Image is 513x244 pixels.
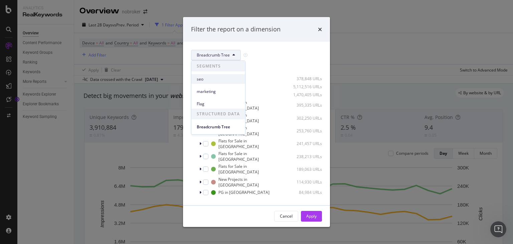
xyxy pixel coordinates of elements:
[5,52,110,116] div: Hi [PERSON_NAME]! 👋Welcome to Botify chat support!Have a question? Reply to this message and our ...
[318,25,322,34] div: times
[197,76,240,82] span: seo
[4,3,17,15] button: go back
[32,8,62,15] p: Active [DATE]
[11,56,104,63] div: Hi [PERSON_NAME]! 👋
[105,3,117,15] button: Home
[21,193,26,198] button: Gif picker
[289,92,322,98] div: 1,470,405 URLs
[292,102,322,108] div: 395,335 URLs
[292,179,322,185] div: 114,930 URLs
[197,124,240,130] span: Breadcrumb Tree
[280,213,293,219] div: Cancel
[197,88,240,94] span: marketing
[218,151,283,162] div: Flats for Sale in [GEOGRAPHIC_DATA]
[292,141,322,146] div: 241,457 URLs
[42,193,48,198] button: Start recording
[191,25,281,34] div: Filter the report on a dimension
[218,190,270,195] div: PG in [GEOGRAPHIC_DATA]
[191,109,245,119] span: STRUCTURED DATA
[11,118,63,122] div: [PERSON_NAME] • 3h ago
[289,84,322,90] div: 5,112,516 URLs
[274,211,298,222] button: Cancel
[191,50,241,60] button: Breadcrumb Tree
[11,67,104,112] div: Welcome to Botify chat support! Have a question? Reply to this message and our team will get back...
[218,197,283,209] div: Flats for Sale in [GEOGRAPHIC_DATA]
[32,3,76,8] h1: [PERSON_NAME]
[6,179,128,190] textarea: Message…
[218,125,283,136] div: Flats for Sale in [GEOGRAPHIC_DATA]
[289,76,322,82] div: 378,848 URLs
[5,52,128,131] div: Laura says…
[197,52,230,58] span: Breadcrumb Tree
[115,190,125,201] button: Send a message…
[218,163,283,175] div: Flats for Sale in [GEOGRAPHIC_DATA]
[19,4,30,14] img: Profile image for Laura
[292,154,322,159] div: 238,213 URLs
[197,101,240,107] span: Flag
[218,100,283,111] div: Flats for Sale in [GEOGRAPHIC_DATA]
[218,112,283,124] div: Flats for Sale in [GEOGRAPHIC_DATA]
[191,66,322,72] div: Select all data available
[292,115,322,121] div: 302,250 URLs
[292,128,322,134] div: 253,760 URLs
[32,193,37,198] button: Upload attachment
[490,221,506,237] iframe: Intercom live chat
[218,138,283,149] div: Flats for Sale in [GEOGRAPHIC_DATA]
[117,3,129,15] div: Close
[292,166,322,172] div: 189,063 URLs
[191,61,245,72] span: SEGMENTS
[301,211,322,222] button: Apply
[183,17,330,227] div: modal
[306,213,317,219] div: Apply
[289,190,322,195] div: 84,984 URLs
[218,176,283,188] div: New Projects in [GEOGRAPHIC_DATA]
[10,193,16,198] button: Emoji picker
